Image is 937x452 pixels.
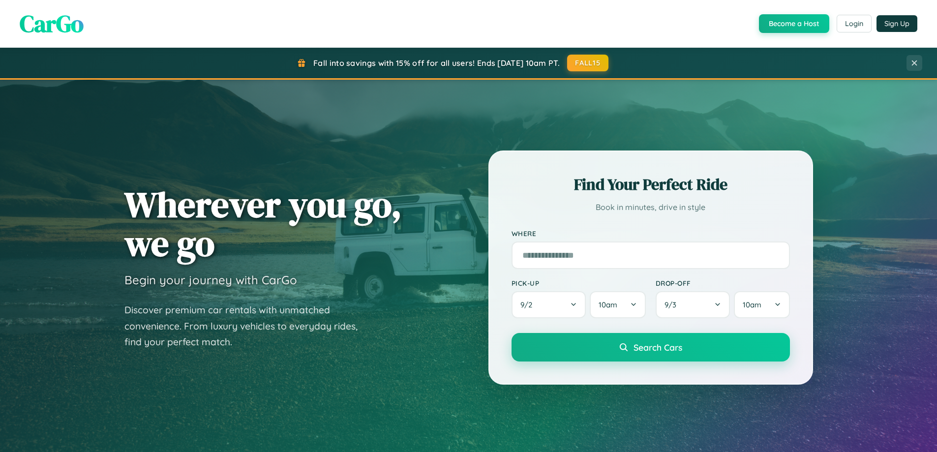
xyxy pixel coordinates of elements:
[124,272,297,287] h3: Begin your journey with CarGo
[599,300,617,309] span: 10am
[634,342,682,353] span: Search Cars
[759,14,829,33] button: Become a Host
[656,279,790,287] label: Drop-off
[124,185,402,263] h1: Wherever you go, we go
[20,7,84,40] span: CarGo
[837,15,872,32] button: Login
[665,300,681,309] span: 9 / 3
[590,291,645,318] button: 10am
[734,291,789,318] button: 10am
[124,302,370,350] p: Discover premium car rentals with unmatched convenience. From luxury vehicles to everyday rides, ...
[877,15,917,32] button: Sign Up
[512,333,790,362] button: Search Cars
[512,291,586,318] button: 9/2
[512,174,790,195] h2: Find Your Perfect Ride
[313,58,560,68] span: Fall into savings with 15% off for all users! Ends [DATE] 10am PT.
[567,55,608,71] button: FALL15
[512,229,790,238] label: Where
[512,279,646,287] label: Pick-up
[520,300,537,309] span: 9 / 2
[656,291,730,318] button: 9/3
[743,300,761,309] span: 10am
[512,200,790,214] p: Book in minutes, drive in style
